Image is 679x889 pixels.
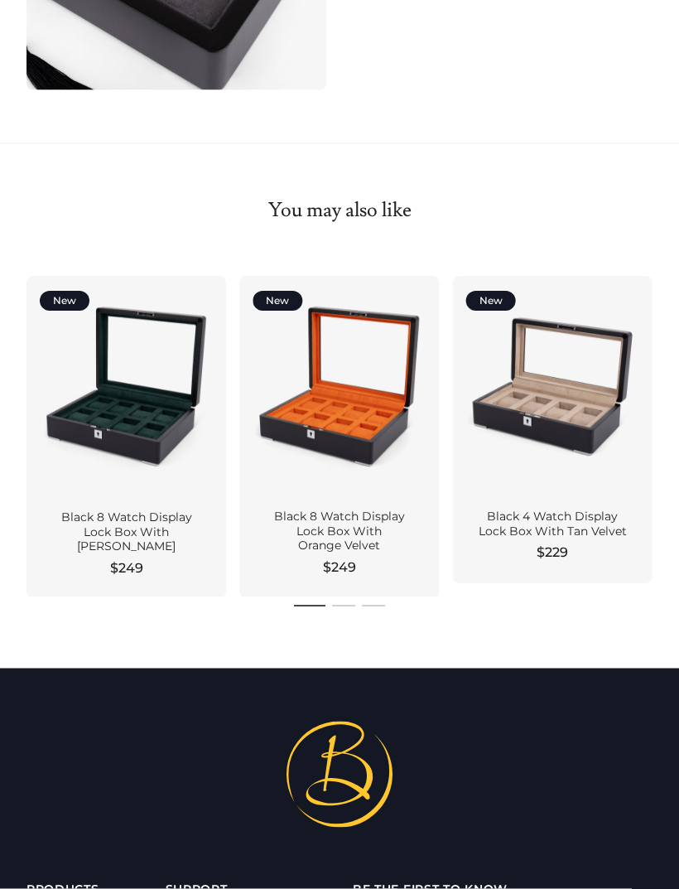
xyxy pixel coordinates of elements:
a: New Black 4 Watch Display Lock Box With Tan Velvet $229 [453,277,653,584]
li: Page dot 1 [294,597,325,616]
h2: You may also like [26,197,653,224]
div: Black 8 Watch Display Lock Box With Orange Velvet [259,510,419,554]
div: Black 4 Watch Display Lock Box With Tan Velvet [473,510,633,539]
li: Page dot 3 [362,597,385,616]
span: $229 [537,544,568,563]
div: New [40,292,89,312]
span: $249 [323,558,356,578]
div: Black 8 Watch Display Lock Box With [PERSON_NAME] [46,510,206,554]
div: New [466,292,516,312]
div: New [253,292,302,312]
span: $249 [110,558,143,578]
a: New Black 8 Watch Display Lock Box With Orange Velvet $249 [239,277,439,599]
li: Page dot 2 [332,597,355,616]
a: New Black 8 Watch Display Lock Box With [PERSON_NAME] $249 [26,277,226,599]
